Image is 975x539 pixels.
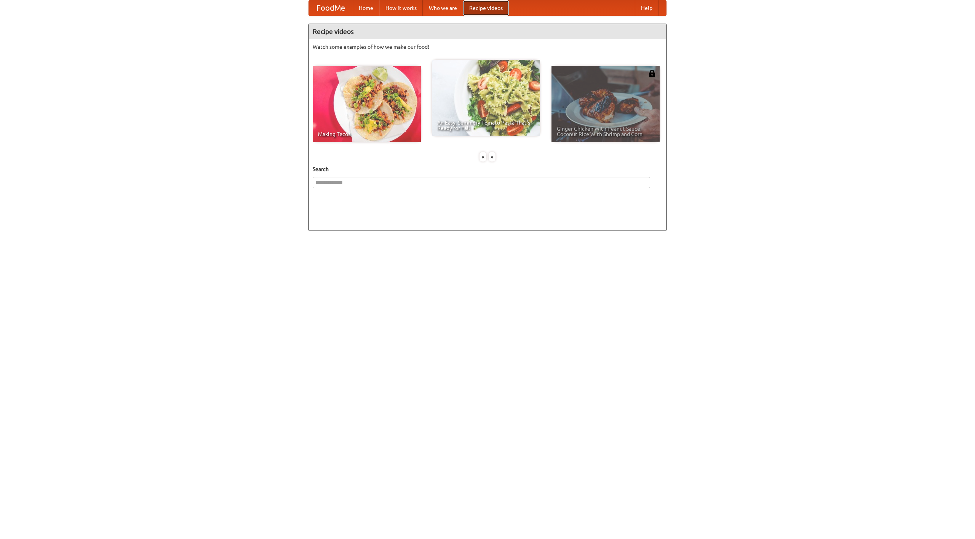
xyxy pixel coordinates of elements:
span: Making Tacos [318,131,416,137]
a: FoodMe [309,0,353,16]
a: Recipe videos [463,0,509,16]
h4: Recipe videos [309,24,666,39]
a: Making Tacos [313,66,421,142]
p: Watch some examples of how we make our food! [313,43,662,51]
a: Home [353,0,379,16]
div: » [489,152,495,162]
a: Who we are [423,0,463,16]
a: How it works [379,0,423,16]
a: Help [635,0,659,16]
span: An Easy, Summery Tomato Pasta That's Ready for Fall [437,120,535,131]
h5: Search [313,165,662,173]
img: 483408.png [648,70,656,77]
a: An Easy, Summery Tomato Pasta That's Ready for Fall [432,60,540,136]
div: « [480,152,486,162]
